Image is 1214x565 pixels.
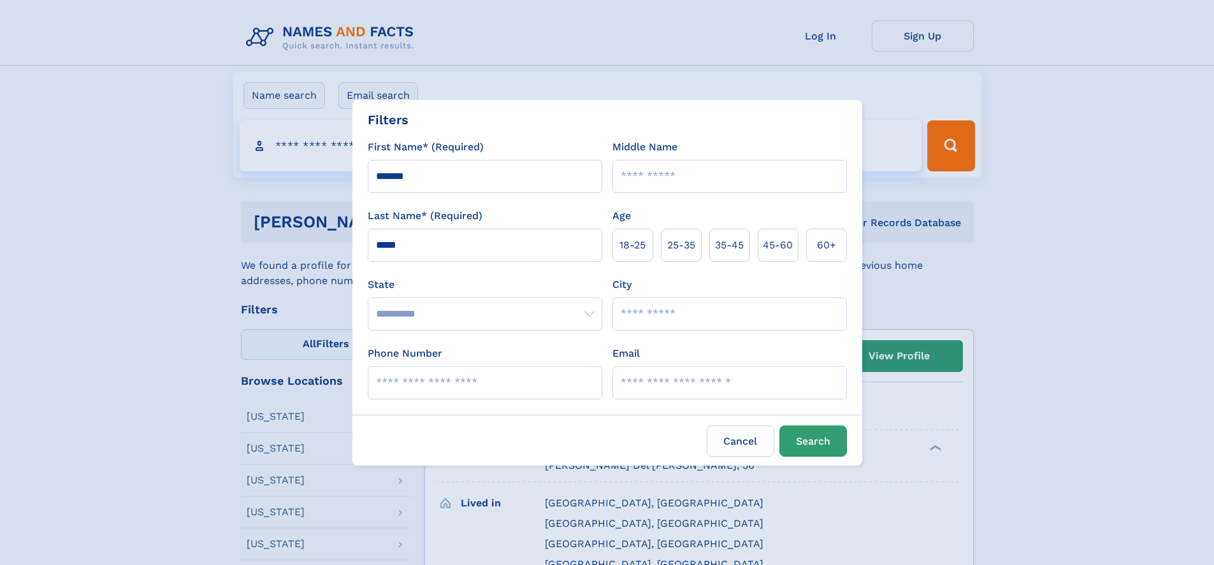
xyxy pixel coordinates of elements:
div: Filters [368,110,408,129]
label: Email [612,346,640,361]
span: 45‑60 [763,238,793,253]
label: Phone Number [368,346,442,361]
span: 18‑25 [619,238,646,253]
span: 60+ [817,238,836,253]
span: 25‑35 [667,238,695,253]
label: Middle Name [612,139,677,155]
label: Last Name* (Required) [368,208,482,224]
label: State [368,277,602,292]
span: 35‑45 [715,238,744,253]
label: First Name* (Required) [368,139,484,155]
button: Search [779,426,847,457]
label: City [612,277,632,292]
label: Cancel [707,426,774,457]
label: Age [612,208,631,224]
